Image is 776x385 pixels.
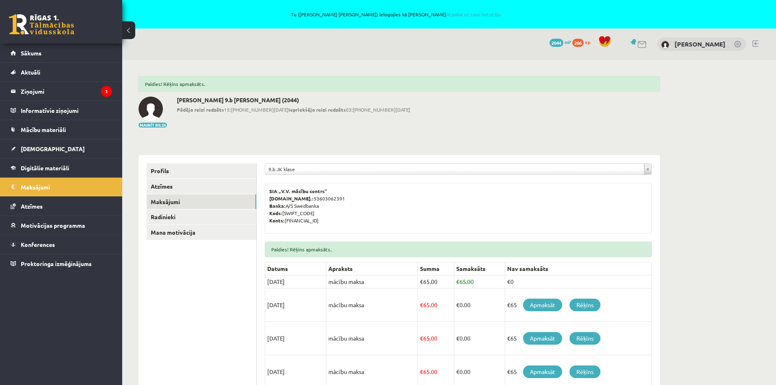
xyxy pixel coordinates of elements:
[661,41,669,49] img: Valdis Valainis
[21,126,66,133] span: Mācību materiāli
[21,202,43,210] span: Atzīmes
[265,242,652,257] div: Paldies! Rēķins apmaksāts.
[418,275,454,288] td: 65.00
[569,365,600,378] a: Rēķins
[11,101,112,120] a: Informatīvie ziņojumi
[147,163,256,178] a: Profils
[269,188,328,194] b: SIA „V.V. mācību centrs”
[138,97,163,121] img: Valdis Valainis
[523,365,562,378] a: Apmaksāt
[268,164,641,174] span: 9.b JK klase
[456,278,459,285] span: €
[21,178,112,196] legend: Maksājumi
[326,275,418,288] td: mācību maksa
[269,195,314,202] b: [DOMAIN_NAME].:
[569,299,600,311] a: Rēķins
[418,262,454,275] th: Summa
[21,241,55,248] span: Konferences
[585,39,590,45] span: xp
[418,322,454,355] td: 65.00
[94,12,699,17] span: Tu ([PERSON_NAME] [PERSON_NAME]) ielogojies kā [PERSON_NAME]
[147,209,256,224] a: Radinieki
[21,222,85,229] span: Motivācijas programma
[9,14,74,35] a: Rīgas 1. Tālmācības vidusskola
[505,288,651,322] td: €65
[21,82,112,101] legend: Ziņojumi
[454,322,505,355] td: 0.00
[269,210,282,216] b: Kods:
[269,217,285,224] b: Konts:
[21,145,85,152] span: [DEMOGRAPHIC_DATA]
[11,139,112,158] a: [DEMOGRAPHIC_DATA]
[572,39,594,45] a: 266 xp
[420,368,423,375] span: €
[147,194,256,209] a: Maksājumi
[138,123,167,128] button: Mainīt bildi
[326,262,418,275] th: Apraksts
[11,44,112,62] a: Sākums
[418,288,454,322] td: 65.00
[21,260,92,267] span: Proktoringa izmēģinājums
[326,322,418,355] td: mācību maksa
[21,164,69,172] span: Digitālie materiāli
[265,322,326,355] td: [DATE]
[265,262,326,275] th: Datums
[505,322,651,355] td: €65
[11,235,112,254] a: Konferences
[569,332,600,345] a: Rēķins
[265,164,651,174] a: 9.b JK klase
[21,68,40,76] span: Aktuāli
[550,39,571,45] a: 2044 mP
[523,299,562,311] a: Apmaksāt
[11,82,112,101] a: Ziņojumi1
[523,332,562,345] a: Apmaksāt
[456,368,459,375] span: €
[454,275,505,288] td: 65.00
[420,301,423,308] span: €
[456,301,459,308] span: €
[572,39,584,47] span: 266
[11,120,112,139] a: Mācību materiāli
[454,288,505,322] td: 0.00
[11,158,112,177] a: Digitālie materiāli
[326,288,418,322] td: mācību maksa
[420,278,423,285] span: €
[454,262,505,275] th: Samaksāts
[675,40,725,48] a: [PERSON_NAME]
[265,288,326,322] td: [DATE]
[147,179,256,194] a: Atzīmes
[11,254,112,273] a: Proktoringa izmēģinājums
[21,49,42,57] span: Sākums
[456,334,459,342] span: €
[11,197,112,216] a: Atzīmes
[11,63,112,81] a: Aktuāli
[177,97,410,103] h2: [PERSON_NAME] 9.b [PERSON_NAME] (2044)
[565,39,571,45] span: mP
[505,275,651,288] td: €0
[101,86,112,97] i: 1
[420,334,423,342] span: €
[11,216,112,235] a: Motivācijas programma
[265,275,326,288] td: [DATE]
[21,101,112,120] legend: Informatīvie ziņojumi
[269,187,647,224] p: 53603062391 A/S Swedbanka [SWIFT_CODE] [FINANCIAL_ID]
[550,39,563,47] span: 2044
[269,202,286,209] b: Banka:
[177,106,224,113] b: Pēdējo reizi redzēts
[147,225,256,240] a: Mana motivācija
[138,76,660,92] div: Paldies! Rēķins apmaksāts.
[177,106,410,113] span: 15:[PHONE_NUMBER][DATE] 03:[PHONE_NUMBER][DATE]
[288,106,346,113] b: Iepriekšējo reizi redzēts
[446,11,501,18] a: Atpakaļ uz savu lietotāju
[505,262,651,275] th: Nav samaksāts
[11,178,112,196] a: Maksājumi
